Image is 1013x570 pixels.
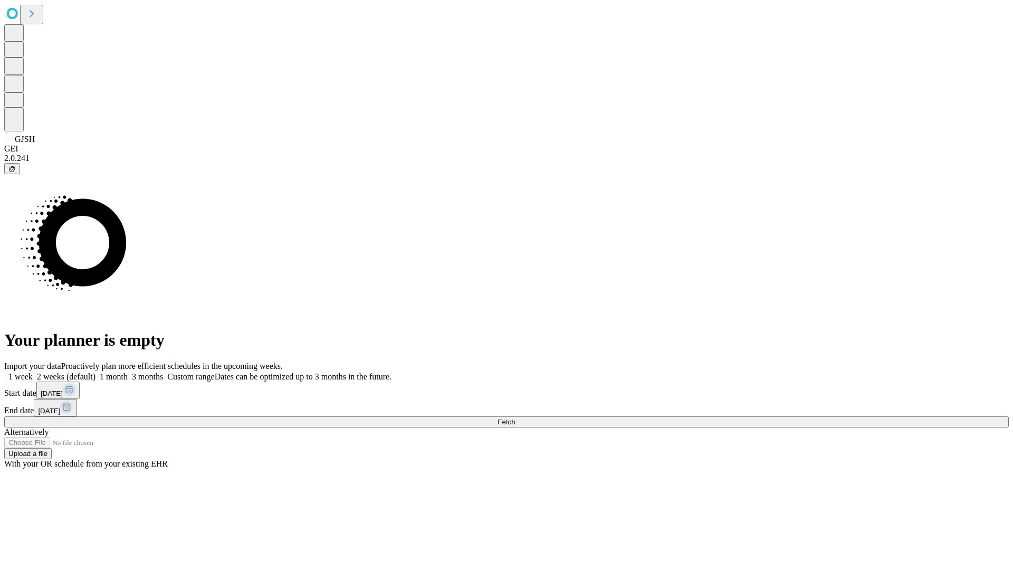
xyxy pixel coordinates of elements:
span: With your OR schedule from your existing EHR [4,459,168,468]
span: 2 weeks (default) [37,372,95,381]
span: 1 week [8,372,33,381]
div: 2.0.241 [4,154,1009,163]
span: @ [8,165,16,173]
span: Fetch [498,418,515,426]
div: Start date [4,382,1009,399]
span: 1 month [100,372,128,381]
button: [DATE] [34,399,77,416]
span: Import your data [4,362,61,370]
h1: Your planner is empty [4,330,1009,350]
button: @ [4,163,20,174]
span: [DATE] [41,389,63,397]
span: GJSH [15,135,35,144]
button: Fetch [4,416,1009,427]
span: Alternatively [4,427,49,436]
span: Proactively plan more efficient schedules in the upcoming weeks. [61,362,283,370]
button: [DATE] [36,382,80,399]
div: GEI [4,144,1009,154]
span: Dates can be optimized up to 3 months in the future. [215,372,391,381]
button: Upload a file [4,448,52,459]
span: Custom range [167,372,214,381]
div: End date [4,399,1009,416]
span: [DATE] [38,407,60,415]
span: 3 months [132,372,163,381]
